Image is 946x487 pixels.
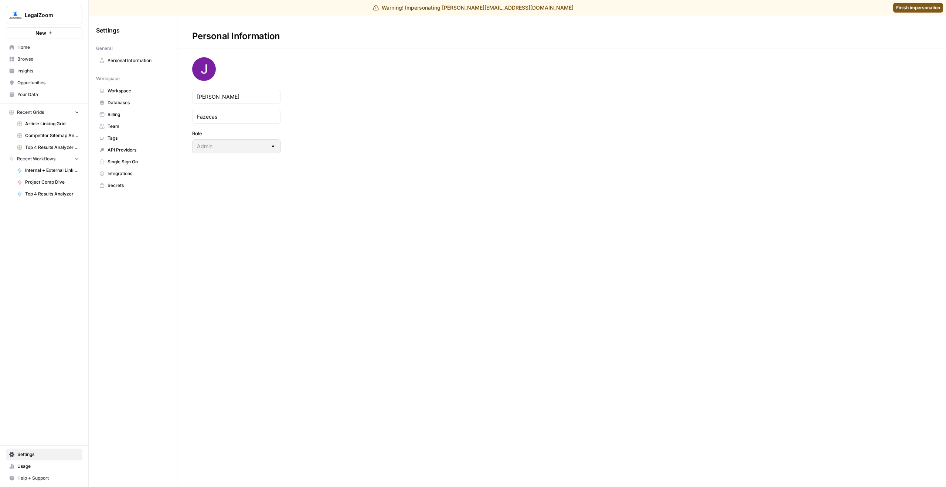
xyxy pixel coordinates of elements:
[108,123,166,130] span: Team
[6,89,82,101] a: Your Data
[96,45,113,52] span: General
[96,85,170,97] a: Workspace
[108,135,166,142] span: Tags
[6,53,82,65] a: Browse
[17,56,79,62] span: Browse
[96,180,170,191] a: Secrets
[108,170,166,177] span: Integrations
[108,159,166,165] span: Single Sign On
[896,4,940,11] span: Finish impersonation
[6,77,82,89] a: Opportunities
[96,109,170,120] a: Billing
[893,3,943,13] a: Finish impersonation
[25,191,79,197] span: Top 4 Results Analyzer
[96,144,170,156] a: API Providers
[25,132,79,139] span: Competitor Sitemap Analysis
[6,27,82,38] button: New
[14,164,82,176] a: Internal + External Link Addition
[96,75,120,82] span: Workspace
[17,91,79,98] span: Your Data
[108,111,166,118] span: Billing
[96,55,170,67] a: Personal Information
[6,41,82,53] a: Home
[25,179,79,185] span: Project Comp Dive
[96,132,170,144] a: Tags
[14,130,82,142] a: Competitor Sitemap Analysis
[6,472,82,484] button: Help + Support
[108,88,166,94] span: Workspace
[108,182,166,189] span: Secrets
[6,449,82,460] a: Settings
[17,475,79,481] span: Help + Support
[177,30,295,42] div: Personal Information
[14,176,82,188] a: Project Comp Dive
[6,107,82,118] button: Recent Grids
[17,68,79,74] span: Insights
[17,44,79,51] span: Home
[192,130,281,137] label: Role
[14,142,82,153] a: Top 4 Results Analyzer Grid
[96,97,170,109] a: Databases
[108,57,166,64] span: Personal Information
[25,167,79,174] span: Internal + External Link Addition
[96,26,120,35] span: Settings
[6,65,82,77] a: Insights
[25,120,79,127] span: Article Linking Grid
[14,188,82,200] a: Top 4 Results Analyzer
[17,451,79,458] span: Settings
[35,29,46,37] span: New
[96,120,170,132] a: Team
[6,153,82,164] button: Recent Workflows
[373,4,574,11] div: Warning! Impersonating [PERSON_NAME][EMAIL_ADDRESS][DOMAIN_NAME]
[108,147,166,153] span: API Providers
[17,109,44,116] span: Recent Grids
[96,156,170,168] a: Single Sign On
[192,57,216,81] img: avatar
[25,144,79,151] span: Top 4 Results Analyzer Grid
[17,156,55,162] span: Recent Workflows
[25,11,69,19] span: LegalZoom
[6,460,82,472] a: Usage
[8,8,22,22] img: LegalZoom Logo
[6,6,82,24] button: Workspace: LegalZoom
[17,463,79,470] span: Usage
[17,79,79,86] span: Opportunities
[96,168,170,180] a: Integrations
[14,118,82,130] a: Article Linking Grid
[108,99,166,106] span: Databases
